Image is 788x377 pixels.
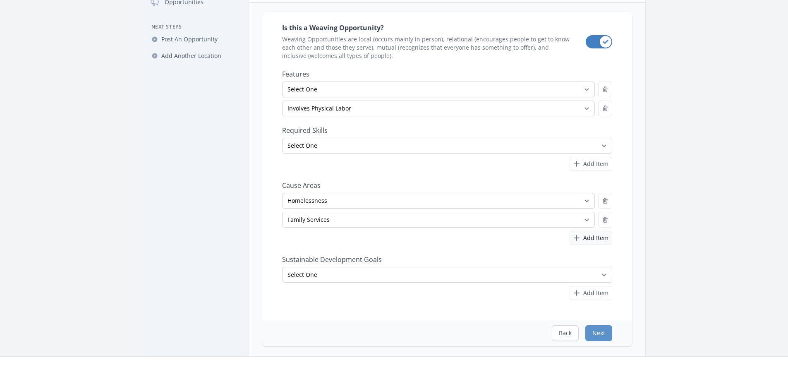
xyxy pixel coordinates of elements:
span: Add Item [583,234,608,242]
button: Back [552,325,579,341]
button: Next [585,325,612,341]
label: Cause Areas [282,181,612,190]
button: Add Item [570,231,612,245]
label: Is this a Weaving Opportunity? [282,24,572,32]
a: Post An Opportunity [146,32,245,47]
span: Add Item [583,289,608,297]
span: Weaving Opportunities are local (occurs mainly in person), relational (encourages people to get t... [282,35,572,60]
span: Post An Opportunity [161,35,218,43]
button: Add Item [570,286,612,300]
button: Add Item [570,157,612,171]
label: Sustainable Development Goals [282,255,612,264]
a: Add Another Location [146,48,245,63]
label: Features [282,70,612,78]
label: Required Skills [282,126,612,134]
h3: Next Steps [146,24,245,30]
span: Add Another Location [161,52,221,60]
span: Add Item [583,160,608,168]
